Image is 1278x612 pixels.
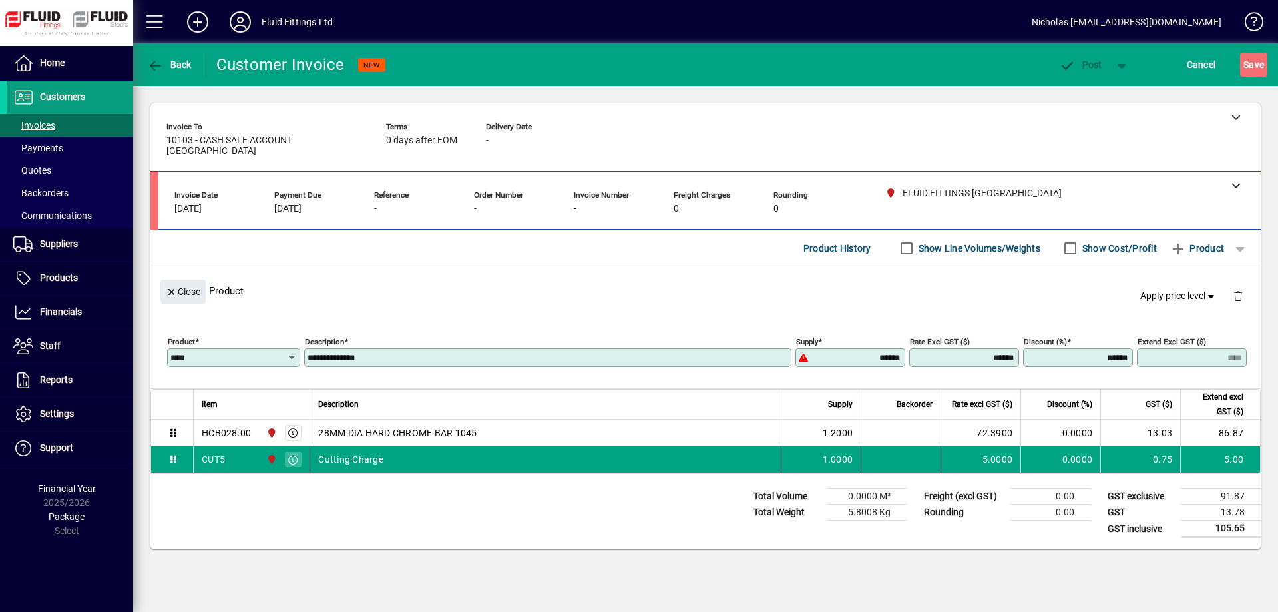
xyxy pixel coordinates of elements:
span: Cancel [1187,54,1216,75]
td: 0.75 [1100,446,1180,473]
button: Back [144,53,195,77]
div: Fluid Fittings Ltd [262,11,333,33]
span: - [374,204,377,214]
a: Home [7,47,133,80]
span: Quotes [13,165,51,176]
button: Delete [1222,280,1254,312]
td: 86.87 [1180,420,1260,446]
button: Apply price level [1135,284,1223,308]
a: Knowledge Base [1235,3,1261,46]
td: 0.0000 [1020,446,1100,473]
button: Add [176,10,219,34]
button: Post [1052,53,1109,77]
td: 0.00 [1010,489,1090,505]
span: Product [1170,238,1224,259]
td: 105.65 [1181,521,1261,537]
span: Supply [828,397,853,412]
a: Support [7,432,133,465]
div: Customer Invoice [216,54,345,75]
td: 5.00 [1180,446,1260,473]
span: GST ($) [1146,397,1172,412]
span: - [474,204,477,214]
span: S [1243,59,1249,70]
span: NEW [363,61,380,69]
span: Description [318,397,359,412]
span: 28MM DIA HARD CHROME BAR 1045 [318,426,477,440]
td: GST [1101,505,1181,521]
a: Staff [7,330,133,363]
div: Nicholas [EMAIL_ADDRESS][DOMAIN_NAME] [1032,11,1221,33]
td: GST exclusive [1101,489,1181,505]
span: Apply price level [1140,289,1217,303]
a: Invoices [7,114,133,137]
app-page-header-button: Delete [1222,290,1254,302]
span: Communications [13,210,92,221]
td: 0.00 [1010,505,1090,521]
button: Save [1240,53,1267,77]
button: Close [160,280,206,304]
span: Item [202,397,218,412]
span: P [1082,59,1088,70]
td: GST inclusive [1101,521,1181,537]
mat-label: Supply [796,337,818,346]
a: Communications [7,204,133,227]
div: 5.0000 [949,453,1012,466]
button: Product History [798,236,877,260]
a: Financials [7,296,133,329]
span: Invoices [13,120,55,131]
span: Settings [40,408,74,419]
mat-label: Discount (%) [1024,337,1067,346]
label: Show Line Volumes/Weights [916,242,1040,255]
span: [DATE] [274,204,302,214]
span: Home [40,57,65,68]
span: Staff [40,340,61,351]
mat-label: Extend excl GST ($) [1138,337,1206,346]
td: 91.87 [1181,489,1261,505]
div: HCB028.00 [202,426,251,440]
span: Close [166,281,200,303]
span: Discount (%) [1047,397,1092,412]
a: Suppliers [7,228,133,261]
td: 5.8008 Kg [827,505,907,521]
span: - [574,204,576,214]
td: Total Volume [747,489,827,505]
span: Financials [40,306,82,317]
td: Total Weight [747,505,827,521]
span: Reports [40,374,73,385]
span: 1.0000 [823,453,853,466]
span: Extend excl GST ($) [1189,390,1243,419]
td: 13.78 [1181,505,1261,521]
a: Reports [7,364,133,397]
a: Quotes [7,159,133,182]
div: Product [150,266,1261,315]
span: FLUID FITTINGS CHRISTCHURCH [263,452,278,467]
a: Products [7,262,133,295]
span: ost [1059,59,1102,70]
div: CUT5 [202,453,225,466]
td: Rounding [917,505,1010,521]
mat-label: Rate excl GST ($) [910,337,970,346]
app-page-header-button: Back [133,53,206,77]
a: Payments [7,137,133,159]
span: Rate excl GST ($) [952,397,1012,412]
span: Support [40,442,73,453]
span: Backorder [897,397,933,412]
span: [DATE] [174,204,202,214]
span: Customers [40,91,85,102]
app-page-header-button: Close [157,285,209,297]
span: Back [147,59,192,70]
span: Financial Year [38,483,96,494]
span: Backorders [13,188,69,198]
span: Product History [803,238,871,259]
span: 0 days after EOM [386,135,457,146]
span: 1.2000 [823,426,853,440]
span: 0 [773,204,779,214]
button: Cancel [1183,53,1219,77]
span: Products [40,272,78,283]
span: Suppliers [40,238,78,249]
span: - [486,135,489,146]
mat-label: Description [305,337,344,346]
div: 72.3900 [949,426,1012,440]
td: 0.0000 M³ [827,489,907,505]
td: Freight (excl GST) [917,489,1010,505]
